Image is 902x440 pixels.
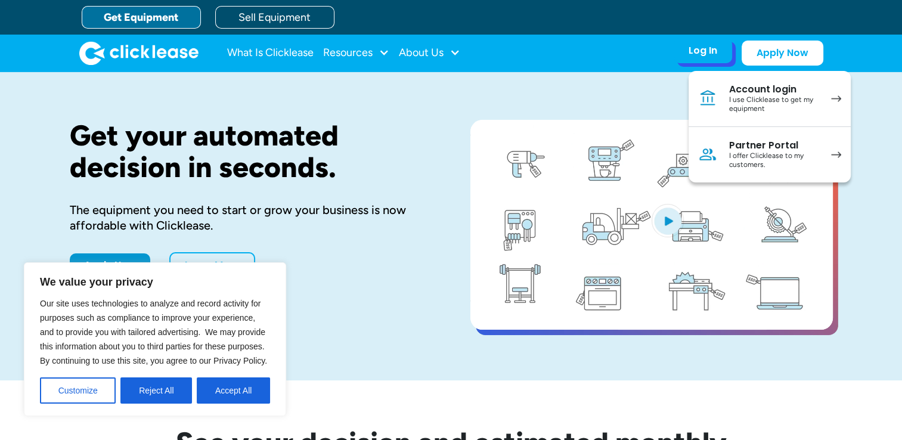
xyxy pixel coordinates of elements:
[652,204,684,237] img: Blue play button logo on a light blue circular background
[689,45,717,57] div: Log In
[82,6,201,29] a: Get Equipment
[24,262,286,416] div: We value your privacy
[742,41,823,66] a: Apply Now
[215,6,334,29] a: Sell Equipment
[729,151,819,170] div: I offer Clicklease to my customers.
[689,71,851,182] nav: Log In
[40,299,267,365] span: Our site uses technologies to analyze and record activity for purposes such as compliance to impr...
[79,41,199,65] img: Clicklease logo
[120,377,192,404] button: Reject All
[227,41,314,65] a: What Is Clicklease
[698,145,717,164] img: Person icon
[470,120,833,330] a: open lightbox
[729,140,819,151] div: Partner Portal
[831,95,841,102] img: arrow
[689,71,851,127] a: Account loginI use Clicklease to get my equipment
[79,41,199,65] a: home
[729,83,819,95] div: Account login
[40,275,270,289] p: We value your privacy
[399,41,460,65] div: About Us
[40,377,116,404] button: Customize
[698,89,717,108] img: Bank icon
[197,377,270,404] button: Accept All
[689,127,851,182] a: Partner PortalI offer Clicklease to my customers.
[169,252,255,278] a: Learn More
[70,202,432,233] div: The equipment you need to start or grow your business is now affordable with Clicklease.
[323,41,389,65] div: Resources
[729,95,819,114] div: I use Clicklease to get my equipment
[70,253,150,277] a: Apply Now
[70,120,432,183] h1: Get your automated decision in seconds.
[831,151,841,158] img: arrow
